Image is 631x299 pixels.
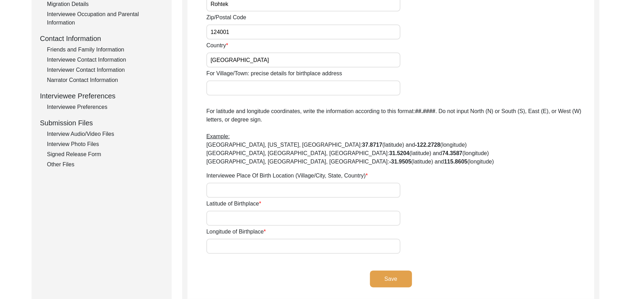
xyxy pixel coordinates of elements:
div: Interviewee Preferences [47,103,163,111]
b: 115.8605 [444,159,467,165]
div: Interviewer Contact Information [47,66,163,74]
span: Example: [206,133,230,139]
b: 74.3587 [442,150,462,156]
div: Interview Audio/Video Files [47,130,163,138]
button: Save [370,271,412,287]
b: -122.2728 [415,142,440,148]
b: 37.8717 [362,142,383,148]
div: Interviewee Preferences [40,91,163,101]
label: Longitude of Birthplace [206,228,266,236]
div: Contact Information [40,33,163,44]
b: 31.5204 [389,150,410,156]
div: Interviewee Occupation and Parental Information [47,10,163,27]
label: Latitude of Birthplace [206,200,261,208]
div: Submission Files [40,118,163,128]
div: Narrator Contact Information [47,76,163,84]
div: Interview Photo Files [47,140,163,148]
b: ##.#### [415,108,435,114]
label: Zip/Postal Code [206,13,246,22]
div: Other Files [47,160,163,169]
label: Country [206,41,228,50]
div: Interviewee Contact Information [47,56,163,64]
label: For Village/Town: precise details for birthplace address [206,69,342,78]
label: Interviewee Place Of Birth Location (Village/City, State, Country) [206,172,368,180]
p: For latitude and longitude coordinates, write the information according to this format: . Do not ... [206,107,594,166]
b: -31.9505 [389,159,411,165]
div: Signed Release Form [47,150,163,159]
div: Friends and Family Information [47,46,163,54]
